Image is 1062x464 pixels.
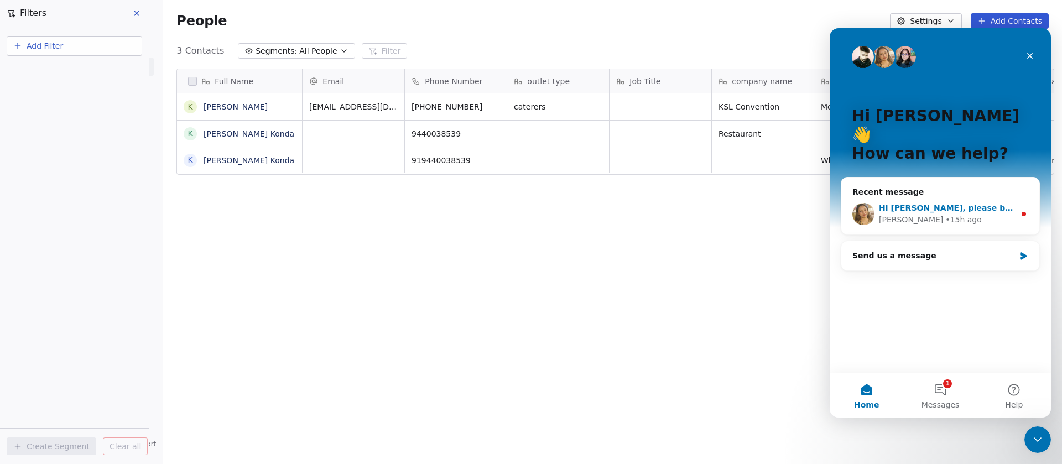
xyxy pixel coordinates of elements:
[830,28,1051,418] iframe: Intercom live chat
[256,45,297,57] span: Segments:
[362,43,408,59] button: Filter
[188,154,193,166] div: K
[188,101,193,113] div: K
[303,69,404,93] div: Email
[190,18,210,38] div: Close
[309,101,398,112] span: [EMAIL_ADDRESS][DOMAIN_NAME]
[215,76,253,87] span: Full Name
[527,76,570,87] span: outlet type
[188,128,193,139] div: K
[204,102,268,111] a: [PERSON_NAME]
[712,69,814,93] div: company name
[49,186,113,197] div: [PERSON_NAME]
[116,186,152,197] div: • 15h ago
[514,101,602,112] span: caterers
[814,69,916,93] div: Lead Source
[412,155,500,166] span: 919440038539
[23,222,185,233] div: Send us a message
[322,76,344,87] span: Email
[204,129,294,138] a: [PERSON_NAME] Konda
[177,93,303,451] div: grid
[719,101,807,112] span: KSL Convention
[412,101,500,112] span: [PHONE_NUMBER]
[177,69,302,93] div: Full Name
[412,128,500,139] span: 9440038539
[629,76,660,87] span: Job Title
[299,45,337,57] span: All People
[610,69,711,93] div: Job Title
[11,212,210,243] div: Send us a message
[732,76,792,87] span: company name
[405,69,507,93] div: Phone Number
[74,345,147,389] button: Messages
[175,373,193,380] span: Help
[1024,426,1051,453] iframe: Intercom live chat
[890,13,961,29] button: Settings
[176,13,227,29] span: People
[971,13,1049,29] button: Add Contacts
[425,76,482,87] span: Phone Number
[204,156,294,165] a: [PERSON_NAME] Konda
[92,373,130,380] span: Messages
[176,44,224,58] span: 3 Contacts
[507,69,609,93] div: outlet type
[148,345,221,389] button: Help
[719,128,807,139] span: Restaurant
[24,373,49,380] span: Home
[821,155,909,166] span: WhatsApp
[821,101,909,112] span: Meta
